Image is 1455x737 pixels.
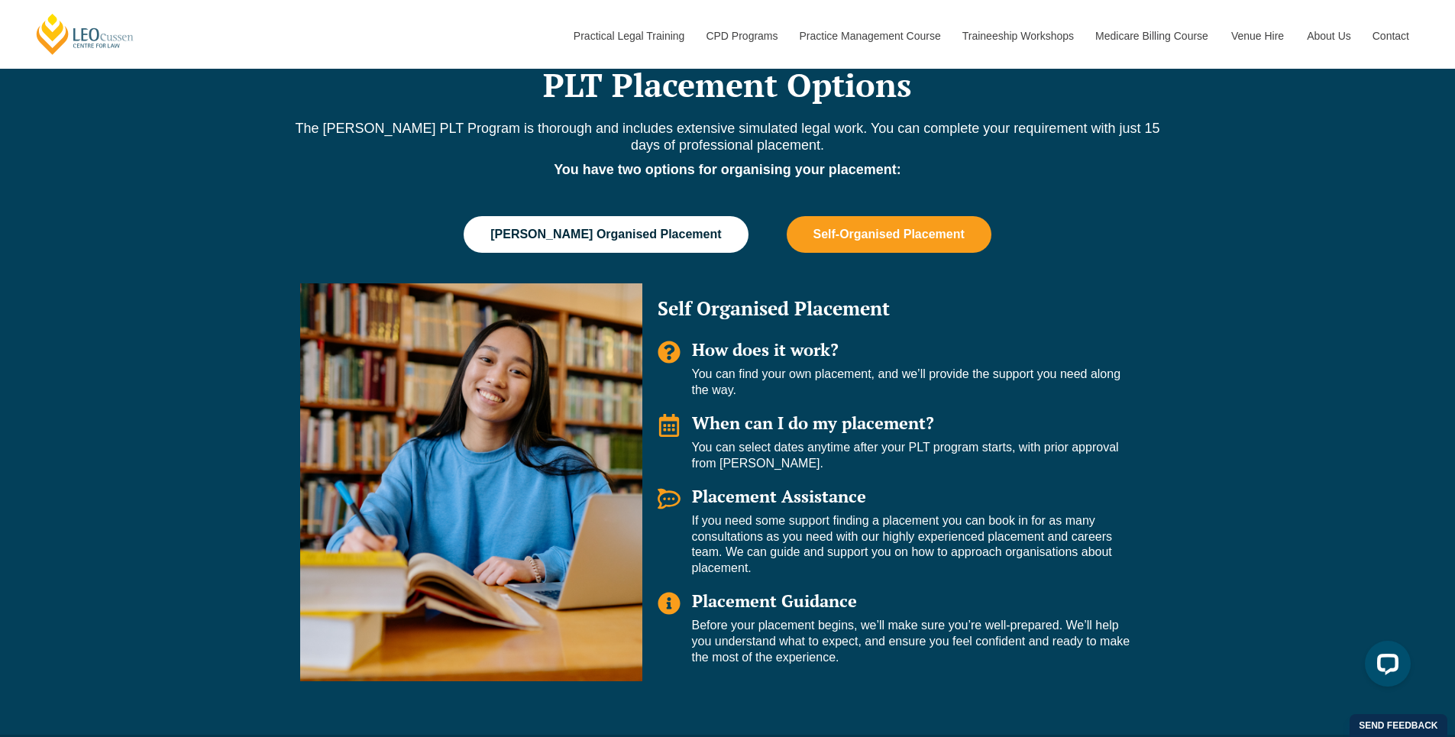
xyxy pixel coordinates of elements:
[1353,635,1417,699] iframe: LiveChat chat widget
[951,3,1084,69] a: Traineeship Workshops
[692,412,934,434] span: When can I do my placement?
[692,590,857,612] span: Placement Guidance
[692,338,839,360] span: How does it work?
[293,216,1163,689] div: Tabs. Open items with Enter or Space, close with Escape and navigate using the Arrow keys.
[293,66,1163,104] h2: PLT Placement Options
[813,228,965,241] span: Self-Organised Placement
[1084,3,1220,69] a: Medicare Billing Course
[293,120,1163,154] p: The [PERSON_NAME] PLT Program is thorough and includes extensive simulated legal work. You can co...
[692,440,1140,472] p: You can select dates anytime after your PLT program starts, with prior approval from [PERSON_NAME].
[490,228,721,241] span: [PERSON_NAME] Organised Placement
[692,513,1140,577] p: If you need some support finding a placement you can book in for as many consultations as you nee...
[1361,3,1421,69] a: Contact
[34,12,136,56] a: [PERSON_NAME] Centre for Law
[694,3,787,69] a: CPD Programs
[692,618,1140,665] p: Before your placement begins, we’ll make sure you’re well-prepared. We’ll help you understand wha...
[1295,3,1361,69] a: About Us
[562,3,695,69] a: Practical Legal Training
[692,367,1140,399] p: You can find your own placement, and we’ll provide the support you need along the way.
[658,299,1140,318] h2: Self Organised Placement
[692,485,866,507] span: Placement Assistance
[554,162,901,177] strong: You have two options for organising your placement:
[1220,3,1295,69] a: Venue Hire
[788,3,951,69] a: Practice Management Course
